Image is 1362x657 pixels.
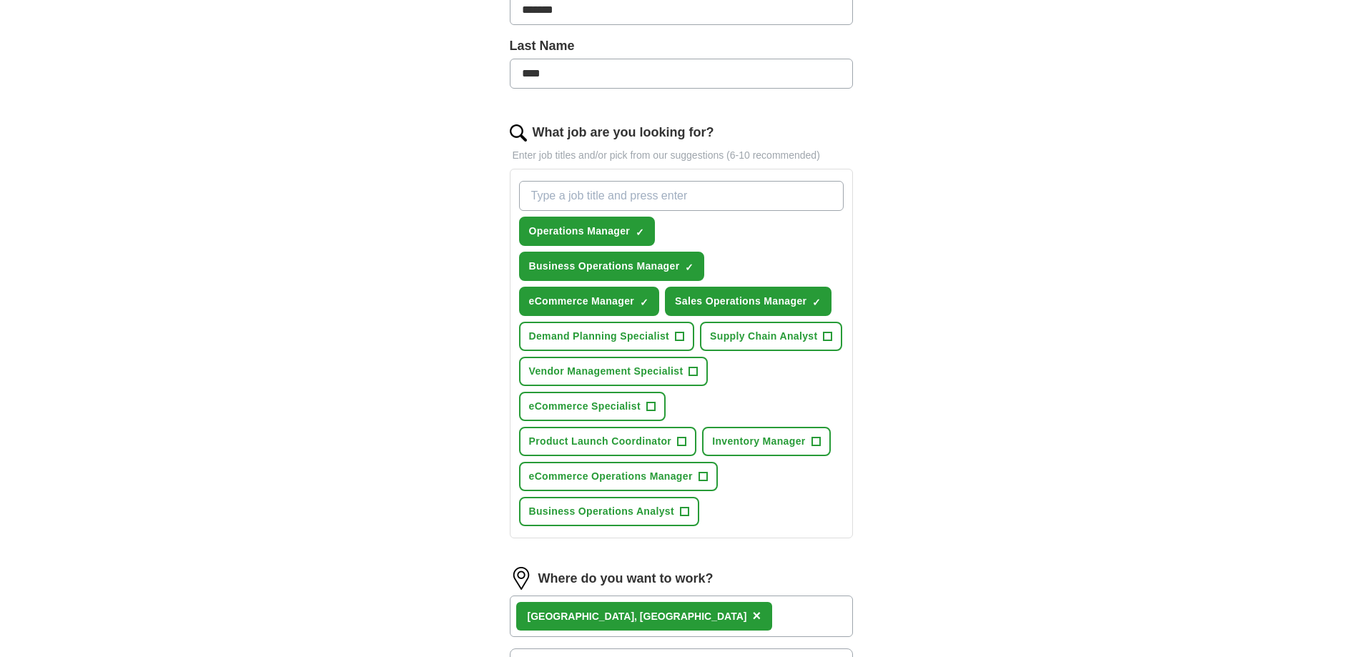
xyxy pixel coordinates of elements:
span: ✓ [812,297,821,308]
span: × [752,608,761,623]
button: Business Operations Analyst [519,497,699,526]
span: Business Operations Manager [529,259,680,274]
span: ✓ [640,297,648,308]
input: Type a job title and press enter [519,181,844,211]
span: eCommerce Manager [529,294,635,309]
img: location.png [510,567,533,590]
button: × [752,606,761,627]
label: Last Name [510,36,853,56]
span: Operations Manager [529,224,631,239]
div: [GEOGRAPHIC_DATA], [GEOGRAPHIC_DATA] [528,609,747,624]
span: Business Operations Analyst [529,504,674,519]
span: Demand Planning Specialist [529,329,670,344]
button: Demand Planning Specialist [519,322,695,351]
label: What job are you looking for? [533,123,714,142]
button: Operations Manager✓ [519,217,656,246]
span: Supply Chain Analyst [710,329,817,344]
button: eCommerce Specialist [519,392,666,421]
button: Sales Operations Manager✓ [665,287,831,316]
span: Product Launch Coordinator [529,434,672,449]
span: Vendor Management Specialist [529,364,684,379]
span: ✓ [685,262,694,273]
label: Where do you want to work? [538,569,714,588]
button: Vendor Management Specialist [519,357,709,386]
button: eCommerce Manager✓ [519,287,660,316]
p: Enter job titles and/or pick from our suggestions (6-10 recommended) [510,148,853,163]
span: eCommerce Specialist [529,399,641,414]
button: Product Launch Coordinator [519,427,697,456]
span: Inventory Manager [712,434,805,449]
span: eCommerce Operations Manager [529,469,693,484]
button: Inventory Manager [702,427,830,456]
span: Sales Operations Manager [675,294,806,309]
button: eCommerce Operations Manager [519,462,718,491]
img: search.png [510,124,527,142]
span: ✓ [636,227,644,238]
button: Supply Chain Analyst [700,322,842,351]
button: Business Operations Manager✓ [519,252,705,281]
